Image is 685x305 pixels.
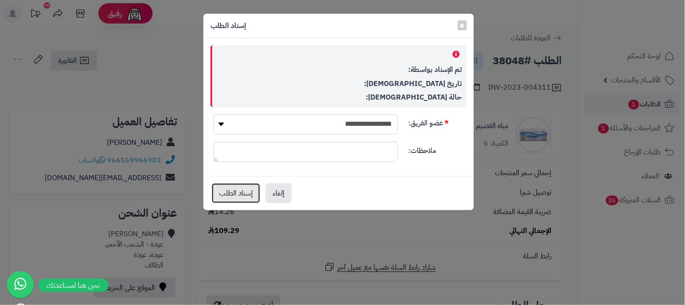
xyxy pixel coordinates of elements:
strong: حالة [DEMOGRAPHIC_DATA]: [366,92,462,103]
h4: إسناد الطلب [210,21,246,31]
strong: تاريخ [DEMOGRAPHIC_DATA]: [364,78,462,89]
strong: تم الإسناد بواسطة: [408,64,462,75]
label: ملاحظات: [405,142,471,156]
button: Close [458,20,467,30]
span: × [460,19,465,32]
label: عضو الفريق: [405,114,471,129]
button: إلغاء [266,183,292,203]
button: إسناد الطلب [212,183,260,203]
